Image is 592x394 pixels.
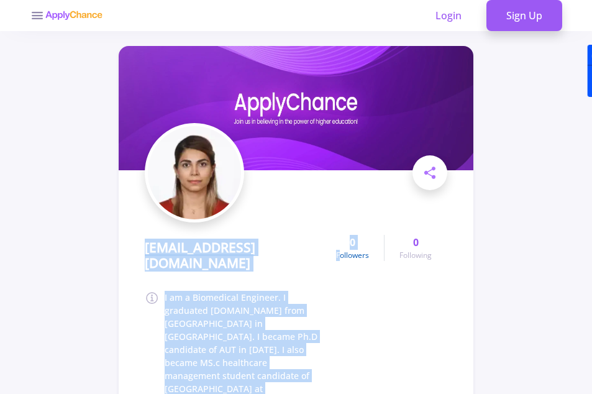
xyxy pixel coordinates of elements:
span: Followers [336,250,369,261]
a: 0Following [384,235,447,261]
h1: [EMAIL_ADDRESS][DOMAIN_NAME] [145,240,321,271]
img: yasaman.saghafi90@gmail.comavatar [148,126,241,219]
a: 0Followers [321,235,384,261]
img: applychance logo text only [45,11,102,21]
span: 0 [413,235,419,250]
img: yasaman.saghafi90@gmail.comcover image [119,46,474,170]
span: Following [399,250,432,261]
span: 0 [350,235,355,250]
